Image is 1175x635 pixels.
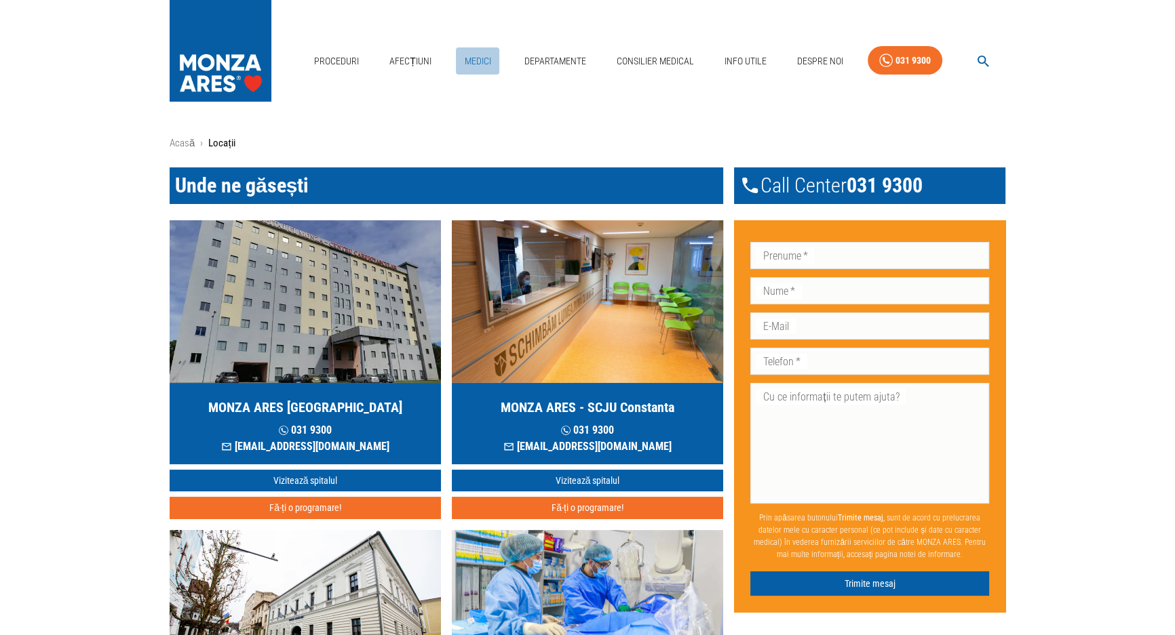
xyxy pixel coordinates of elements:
[384,47,437,75] a: Afecțiuni
[847,173,923,199] span: 031 9300
[309,47,364,75] a: Proceduri
[452,497,723,519] button: Fă-ți o programare!
[200,136,203,151] li: ›
[734,167,1005,204] div: Call Center
[170,136,1005,151] nav: breadcrumb
[452,220,723,464] a: MONZA ARES - SCJU Constanta 031 9300[EMAIL_ADDRESS][DOMAIN_NAME]
[719,47,772,75] a: Info Utile
[170,220,441,383] img: MONZA ARES Bucuresti
[750,571,989,596] button: Trimite mesaj
[170,137,195,149] a: Acasă
[221,438,389,455] p: [EMAIL_ADDRESS][DOMAIN_NAME]
[868,46,942,75] a: 031 9300
[503,438,672,455] p: [EMAIL_ADDRESS][DOMAIN_NAME]
[791,47,848,75] a: Despre Noi
[519,47,592,75] a: Departamente
[170,470,441,492] a: Vizitează spitalul
[208,136,235,151] p: Locații
[611,47,699,75] a: Consilier Medical
[452,220,723,383] img: MONZA ARES Constanta
[501,398,674,417] h5: MONZA ARES - SCJU Constanta
[456,47,499,75] a: Medici
[175,173,309,197] span: Unde ne găsești
[208,398,402,417] h5: MONZA ARES [GEOGRAPHIC_DATA]
[170,497,441,519] button: Fă-ți o programare!
[503,422,672,438] p: 031 9300
[895,52,931,69] div: 031 9300
[221,422,389,438] p: 031 9300
[838,513,883,523] b: Trimite mesaj
[452,470,723,492] a: Vizitează spitalul
[170,220,441,464] a: MONZA ARES [GEOGRAPHIC_DATA] 031 9300[EMAIL_ADDRESS][DOMAIN_NAME]
[750,506,989,566] p: Prin apăsarea butonului , sunt de acord cu prelucrarea datelor mele cu caracter personal (ce pot ...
